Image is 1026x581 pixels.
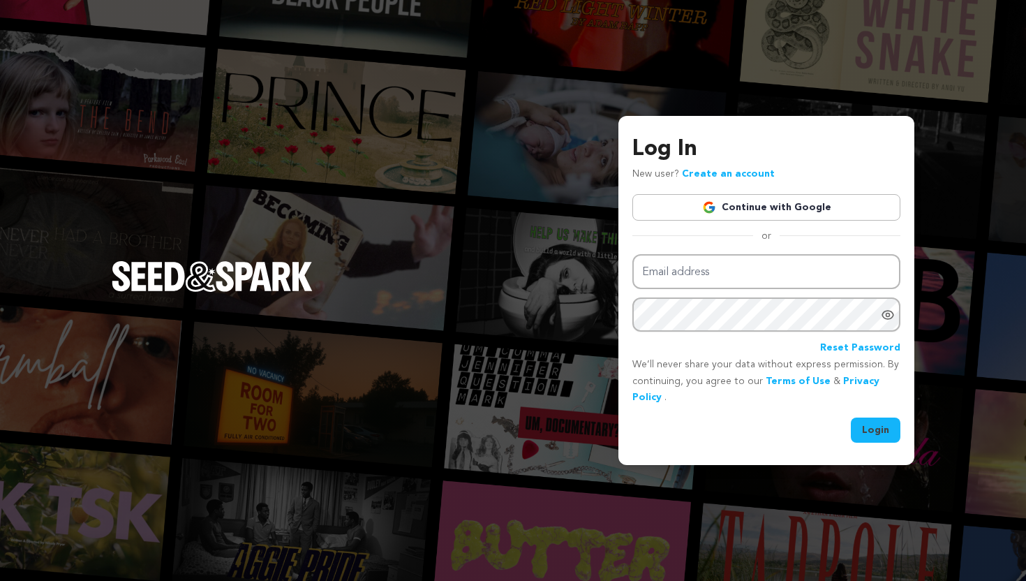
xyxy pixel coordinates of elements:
img: Seed&Spark Logo [112,261,313,292]
input: Email address [632,254,900,290]
a: Show password as plain text. Warning: this will display your password on the screen. [881,308,895,322]
button: Login [851,418,900,443]
h3: Log In [632,133,900,166]
a: Seed&Spark Homepage [112,261,313,320]
img: Google logo [702,200,716,214]
a: Terms of Use [766,376,831,386]
p: We’ll never share your data without express permission. By continuing, you agree to our & . [632,357,900,406]
a: Continue with Google [632,194,900,221]
a: Create an account [682,169,775,179]
span: or [753,229,780,243]
p: New user? [632,166,775,183]
a: Reset Password [820,340,900,357]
